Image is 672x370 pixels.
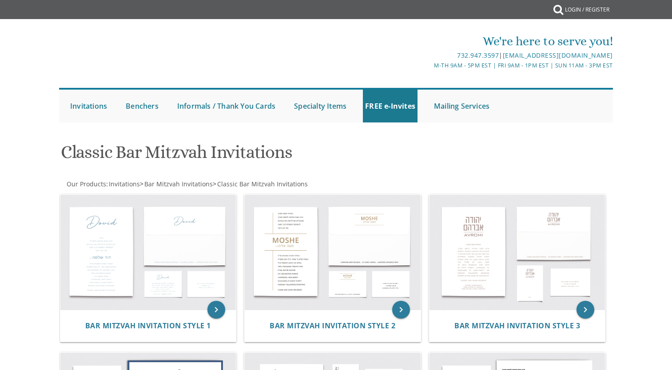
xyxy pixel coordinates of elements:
[503,51,613,59] a: [EMAIL_ADDRESS][DOMAIN_NAME]
[207,301,225,319] a: keyboard_arrow_right
[454,321,580,331] span: Bar Mitzvah Invitation Style 3
[270,322,395,330] a: Bar Mitzvah Invitation Style 2
[245,195,421,310] img: Bar Mitzvah Invitation Style 2
[577,301,594,319] a: keyboard_arrow_right
[244,50,613,61] div: |
[457,51,499,59] a: 732.947.3597
[85,322,211,330] a: Bar Mitzvah Invitation Style 1
[270,321,395,331] span: Bar Mitzvah Invitation Style 2
[60,195,236,310] img: Bar Mitzvah Invitation Style 1
[66,180,106,188] a: Our Products
[140,180,213,188] span: >
[216,180,308,188] a: Classic Bar Mitzvah Invitations
[429,195,605,310] img: Bar Mitzvah Invitation Style 3
[213,180,308,188] span: >
[244,32,613,50] div: We're here to serve you!
[123,90,161,122] a: Benchers
[392,301,410,319] a: keyboard_arrow_right
[363,90,418,122] a: FREE e-Invites
[108,180,140,188] a: Invitations
[432,90,492,122] a: Mailing Services
[244,61,613,70] div: M-Th 9am - 5pm EST | Fri 9am - 1pm EST | Sun 11am - 3pm EST
[144,180,213,188] span: Bar Mitzvah Invitations
[143,180,213,188] a: Bar Mitzvah Invitations
[217,180,308,188] span: Classic Bar Mitzvah Invitations
[454,322,580,330] a: Bar Mitzvah Invitation Style 3
[61,142,423,169] h1: Classic Bar Mitzvah Invitations
[68,90,109,122] a: Invitations
[109,180,140,188] span: Invitations
[292,90,349,122] a: Specialty Items
[175,90,278,122] a: Informals / Thank You Cards
[85,321,211,331] span: Bar Mitzvah Invitation Style 1
[59,180,336,189] div: :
